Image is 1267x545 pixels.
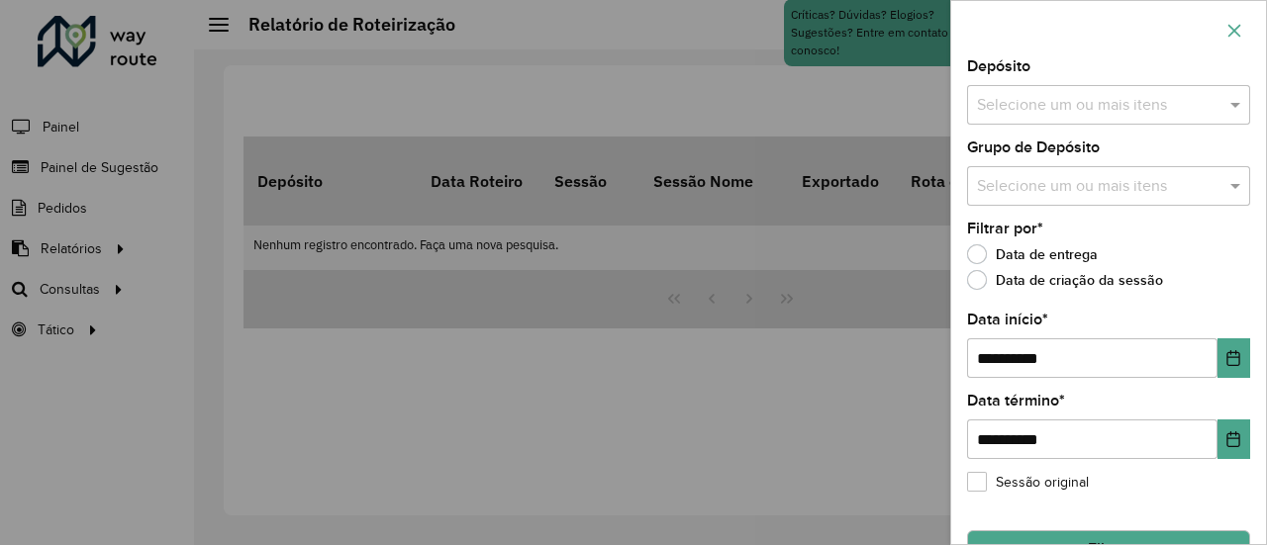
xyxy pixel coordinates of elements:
label: Data de entrega [967,244,1098,264]
label: Grupo de Depósito [967,136,1100,159]
label: Sessão original [967,472,1089,493]
label: Data início [967,308,1048,331]
label: Data término [967,389,1065,412]
label: Data de criação da sessão [967,270,1163,290]
label: Depósito [967,54,1030,78]
label: Filtrar por [967,217,1043,240]
button: Choose Date [1218,338,1250,378]
button: Choose Date [1218,419,1250,459]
